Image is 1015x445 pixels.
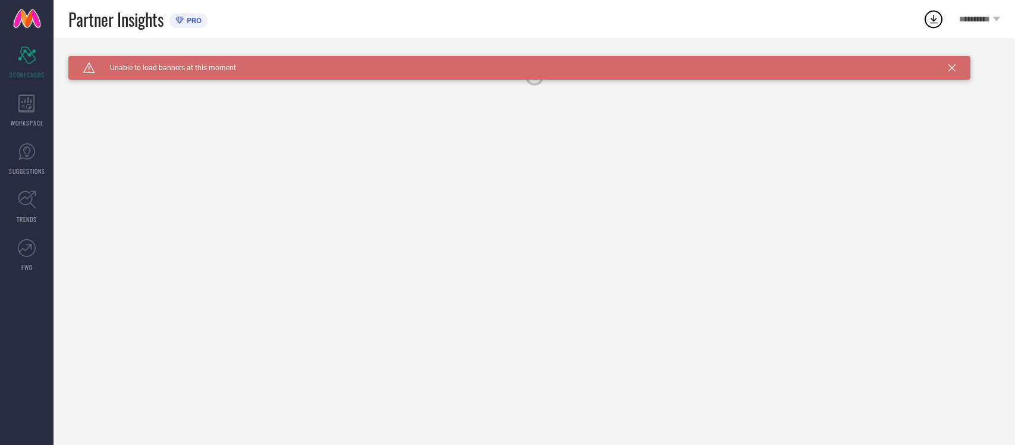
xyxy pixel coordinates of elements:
[9,167,45,176] span: SUGGESTIONS
[68,7,164,32] span: Partner Insights
[184,16,202,25] span: PRO
[10,70,45,79] span: SCORECARDS
[21,263,33,272] span: FWD
[95,64,236,72] span: Unable to load banners at this moment
[17,215,37,224] span: TRENDS
[11,118,43,127] span: WORKSPACE
[923,8,944,30] div: Open download list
